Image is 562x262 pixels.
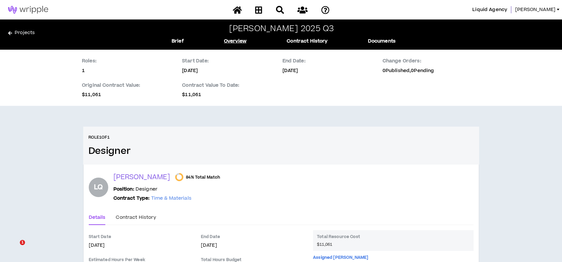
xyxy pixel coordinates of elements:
[151,195,191,202] span: Time & Materials
[201,234,220,239] p: End Date
[282,57,380,65] p: End Date:
[515,6,555,13] span: [PERSON_NAME]
[89,178,108,197] div: Lindsay Q.
[182,68,280,74] p: [DATE]
[94,184,103,191] div: LQ
[313,255,368,260] p: Assigned [PERSON_NAME]
[88,145,474,157] h3: Designer
[182,92,280,98] p: $11,061
[88,134,110,140] h6: Role 1 of 1
[172,38,184,45] a: Brief
[224,38,246,45] a: Overview
[116,214,156,221] div: Contract History
[317,234,469,242] p: Total Resource Cost
[20,240,25,245] span: 1
[383,68,434,74] p: 0 Published,
[89,242,194,249] p: [DATE]
[82,92,179,98] p: $11,061
[182,82,280,89] p: Contract Value To Date:
[8,29,154,40] a: Projects
[113,195,150,202] b: Contract Type:
[82,82,179,89] p: Original Contract Value:
[411,67,434,74] span: 0 Pending
[89,234,111,239] p: Start Date
[282,68,380,74] p: [DATE]
[186,175,220,180] span: 84% Total Match
[89,214,106,221] div: Details
[82,68,179,74] p: 1
[472,6,507,13] span: Liquid Agency
[368,38,396,45] a: Documents
[182,57,280,65] p: Start Date:
[113,186,158,193] p: Designer
[383,57,434,65] p: Change Orders:
[113,173,170,182] p: [PERSON_NAME]
[287,38,327,45] a: Contract History
[317,242,332,247] span: $11,061
[7,240,22,256] iframe: Intercom live chat
[201,242,307,249] p: [DATE]
[82,57,179,65] p: Roles:
[229,24,334,34] h2: [PERSON_NAME] 2025 Q3
[113,186,134,193] b: Position:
